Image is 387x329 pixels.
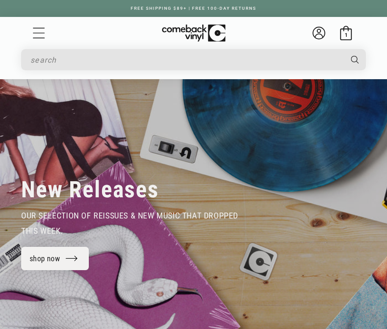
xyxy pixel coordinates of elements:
a: FREE SHIPPING $89+ | FREE 100-DAY RETURNS [122,6,265,11]
span: 1 [345,32,348,38]
input: search [30,51,342,69]
button: Search [343,49,367,70]
summary: Menu [32,26,46,40]
img: ComebackVinyl.com [162,25,225,42]
span: our selection of reissues & new music that dropped this week. [21,210,238,236]
h2: New Releases [21,176,159,204]
a: shop now [21,247,89,270]
div: Search [21,49,366,70]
